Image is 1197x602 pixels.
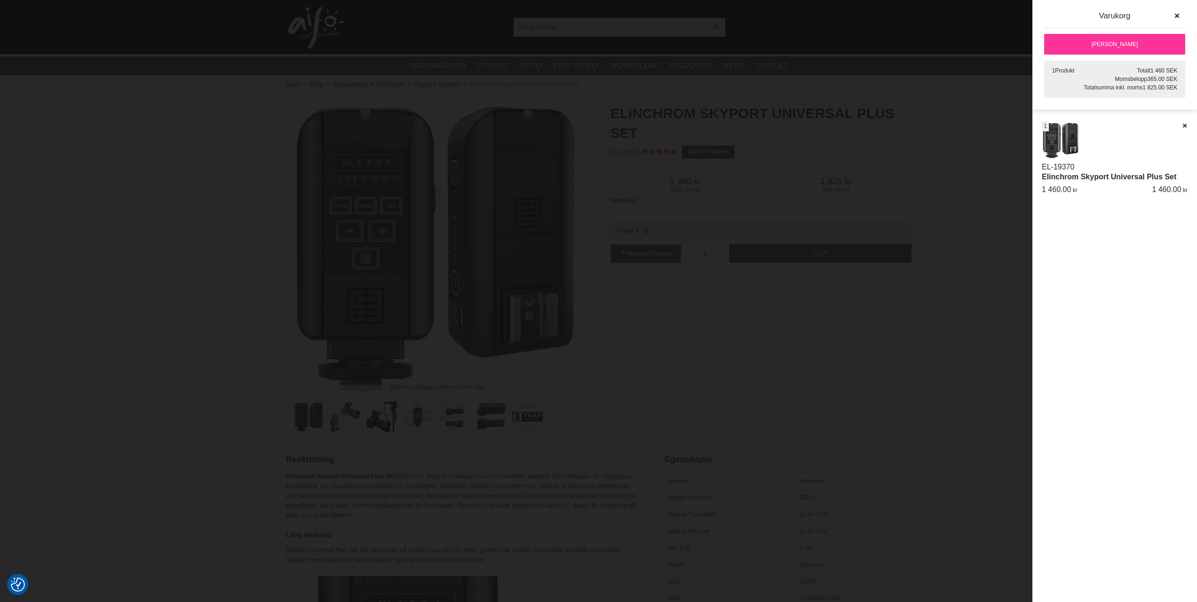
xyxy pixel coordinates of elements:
span: 1 [1052,67,1055,74]
span: Momsbelopp [1115,76,1148,82]
a: [PERSON_NAME] [1044,34,1185,55]
span: 1 460.00 [1152,185,1181,193]
span: Varukorg [1099,11,1131,20]
span: 1 460.00 [1042,185,1071,193]
span: Produkt [1055,67,1074,74]
img: Revisit consent button [11,578,25,592]
span: Totalt [1137,67,1150,74]
span: 1 460 SEK [1150,67,1177,74]
a: EL-19370 [1042,163,1074,171]
a: Elinchrom Skyport Universal Plus Set [1042,173,1176,181]
span: 365.00 SEK [1147,76,1177,82]
span: Totalsumma inkl. moms [1084,84,1142,91]
button: Samtyckesinställningar [11,576,25,593]
span: 1 825.00 SEK [1142,84,1177,91]
span: 1 [1044,122,1047,130]
img: Elinchrom Skyport Universal Plus Set [1042,121,1080,160]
